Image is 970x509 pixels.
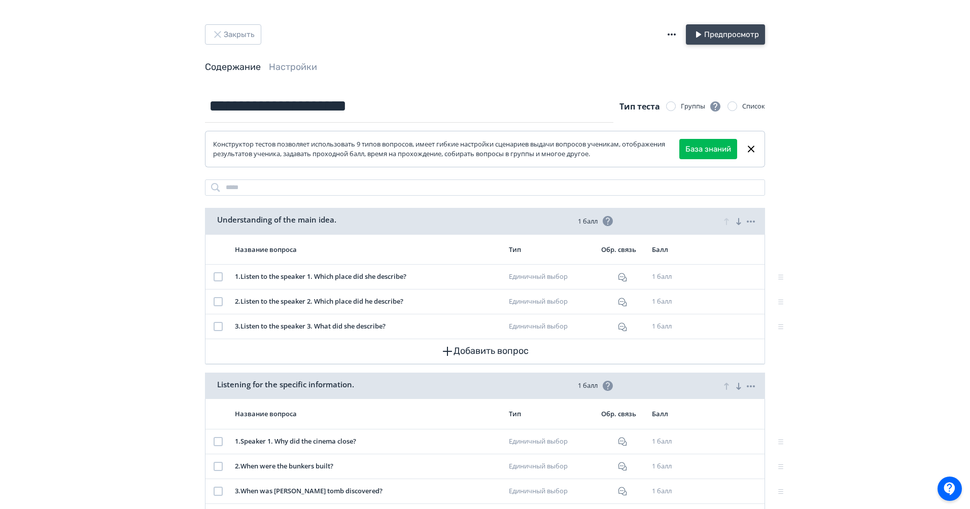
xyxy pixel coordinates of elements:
div: Единичный выбор [509,297,593,307]
a: Настройки [269,61,317,72]
div: Балл [652,245,689,254]
div: Единичный выбор [509,272,593,282]
div: Тип [509,245,593,254]
span: Listening for the specific information. [217,379,354,390]
div: Обр. связь [601,245,644,254]
span: 1 балл [578,215,614,227]
button: База знаний [679,139,737,159]
div: 1 балл [652,272,689,282]
div: 1 . Listen to the speaker 1. Which place did she describe? [235,272,501,282]
div: Единичный выбор [509,486,593,496]
div: 3 . Listen to the speaker 3. What did she describe? [235,321,501,332]
div: Единичный выбор [509,437,593,447]
button: Добавить вопрос [214,339,756,363]
div: 2 . Listen to the speaker 2. Which place did he describe? [235,297,501,307]
span: 1 балл [578,380,614,392]
div: Название вопроса [235,409,501,418]
div: 1 . Speaker 1. Why did the cinema close? [235,437,501,447]
div: 1 балл [652,461,689,471]
div: 1 балл [652,437,689,447]
div: 1 балл [652,297,689,307]
div: Обр. связь [601,409,644,418]
div: 3 . When was [PERSON_NAME] tomb discovered? [235,486,501,496]
span: Understanding of the main idea. [217,214,336,226]
div: Список [742,101,765,112]
div: Единичный выбор [509,321,593,332]
button: Закрыть [205,24,261,45]
div: Название вопроса [235,245,501,254]
div: 1 балл [652,486,689,496]
div: Конструктор тестов позволяет использовать 9 типов вопросов, имеет гибкие настройки сценариев выда... [213,139,679,159]
div: 1 балл [652,321,689,332]
div: Группы [681,100,721,113]
a: База знаний [685,143,731,155]
a: Содержание [205,61,261,72]
span: Тип теста [619,101,660,112]
button: Предпросмотр [686,24,765,45]
div: Тип [509,409,593,418]
div: 2 . When were the bunkers built? [235,461,501,471]
div: Единичный выбор [509,461,593,471]
div: Балл [652,409,689,418]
